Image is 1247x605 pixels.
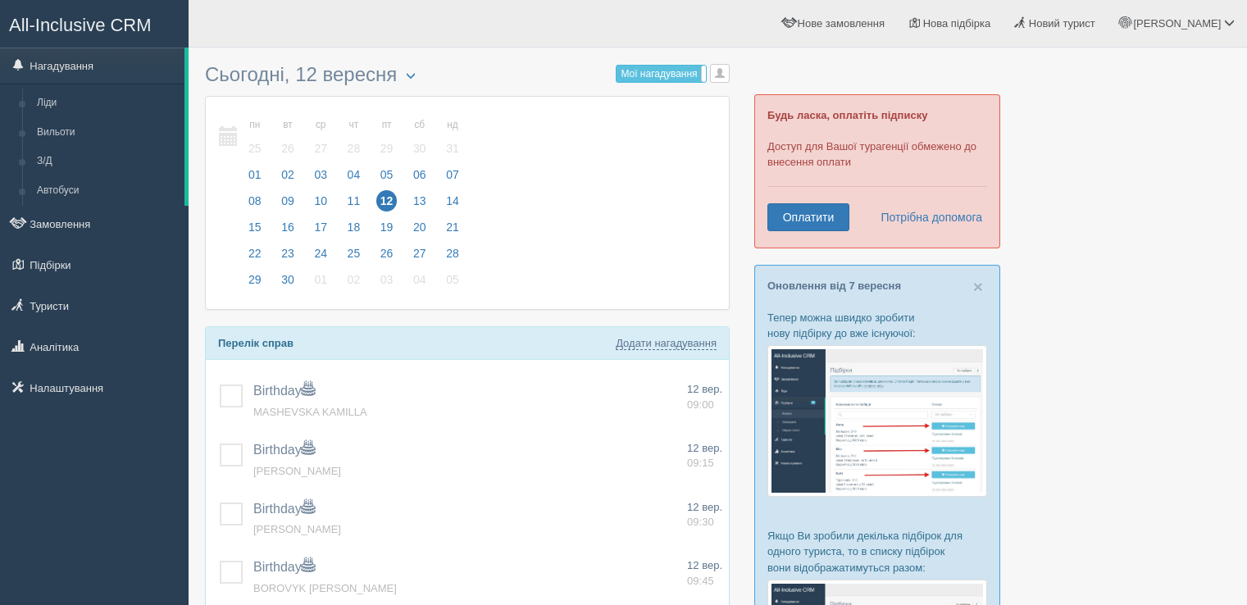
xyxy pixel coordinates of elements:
[409,138,430,159] span: 30
[442,243,463,264] span: 28
[371,218,403,244] a: 19
[376,243,398,264] span: 26
[244,138,266,159] span: 25
[339,192,370,218] a: 11
[371,166,403,192] a: 05
[409,118,430,132] small: сб
[767,310,987,341] p: Тепер можна швидко зробити нову підбірку до вже існуючої:
[253,560,315,574] a: Birthday
[437,271,464,297] a: 05
[344,243,365,264] span: 25
[272,271,303,297] a: 30
[344,164,365,185] span: 04
[239,166,271,192] a: 01
[687,501,722,513] span: 12 вер.
[310,138,331,159] span: 27
[404,109,435,166] a: сб 30
[371,192,403,218] a: 12
[310,164,331,185] span: 03
[305,166,336,192] a: 03
[687,558,722,589] a: 12 вер. 09:45
[253,582,397,594] a: BOROVYK [PERSON_NAME]
[305,109,336,166] a: ср 27
[616,337,717,350] a: Додати нагадування
[687,441,722,471] a: 12 вер. 09:15
[767,528,987,575] p: Якщо Ви зробили декілька підбірок для одного туриста, то в списку підбірок вони відображатимуться...
[253,465,341,477] a: [PERSON_NAME]
[344,269,365,290] span: 02
[344,190,365,212] span: 11
[277,164,298,185] span: 02
[437,244,464,271] a: 28
[310,243,331,264] span: 24
[973,278,983,295] button: Close
[339,244,370,271] a: 25
[344,138,365,159] span: 28
[687,575,714,587] span: 09:45
[437,166,464,192] a: 07
[442,118,463,132] small: нд
[339,166,370,192] a: 04
[310,269,331,290] span: 01
[437,218,464,244] a: 21
[244,118,266,132] small: пн
[409,190,430,212] span: 13
[305,271,336,297] a: 01
[409,243,430,264] span: 27
[404,192,435,218] a: 13
[923,17,991,30] span: Нова підбірка
[1133,17,1221,30] span: [PERSON_NAME]
[253,406,367,418] span: MASHEVSKA KAMILLA
[767,280,901,292] a: Оновлення від 7 вересня
[305,218,336,244] a: 17
[272,109,303,166] a: вт 26
[272,192,303,218] a: 09
[371,244,403,271] a: 26
[310,118,331,132] small: ср
[344,118,365,132] small: чт
[244,216,266,238] span: 15
[687,500,722,530] a: 12 вер. 09:30
[339,218,370,244] a: 18
[442,164,463,185] span: 07
[272,166,303,192] a: 02
[409,269,430,290] span: 04
[244,269,266,290] span: 29
[253,443,315,457] a: Birthday
[253,384,315,398] a: Birthday
[376,190,398,212] span: 12
[244,190,266,212] span: 08
[253,502,315,516] a: Birthday
[870,203,983,231] a: Потрібна допомога
[376,138,398,159] span: 29
[754,94,1000,248] div: Доступ для Вашої турагенції обмежено до внесення оплати
[272,218,303,244] a: 16
[376,269,398,290] span: 03
[344,216,365,238] span: 18
[404,218,435,244] a: 20
[409,164,430,185] span: 06
[239,218,271,244] a: 15
[239,244,271,271] a: 22
[404,166,435,192] a: 06
[277,243,298,264] span: 23
[30,176,184,206] a: Автобуси
[218,337,294,349] b: Перелік справ
[442,190,463,212] span: 14
[376,216,398,238] span: 19
[310,216,331,238] span: 17
[339,109,370,166] a: чт 28
[239,271,271,297] a: 29
[1,1,188,46] a: All-Inclusive CRM
[277,138,298,159] span: 26
[404,244,435,271] a: 27
[767,203,849,231] a: Оплатити
[687,442,722,454] span: 12 вер.
[339,271,370,297] a: 02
